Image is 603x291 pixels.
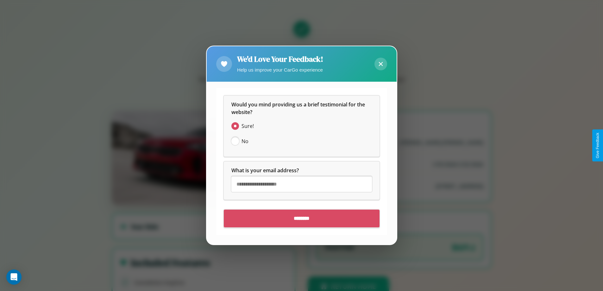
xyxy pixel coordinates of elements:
[231,101,366,116] span: Would you mind providing us a brief testimonial for the website?
[242,123,254,130] span: Sure!
[6,269,22,285] div: Open Intercom Messenger
[231,167,299,174] span: What is your email address?
[237,54,323,64] h2: We'd Love Your Feedback!
[595,133,600,158] div: Give Feedback
[237,66,323,74] p: Help us improve your CarGo experience
[242,138,248,145] span: No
